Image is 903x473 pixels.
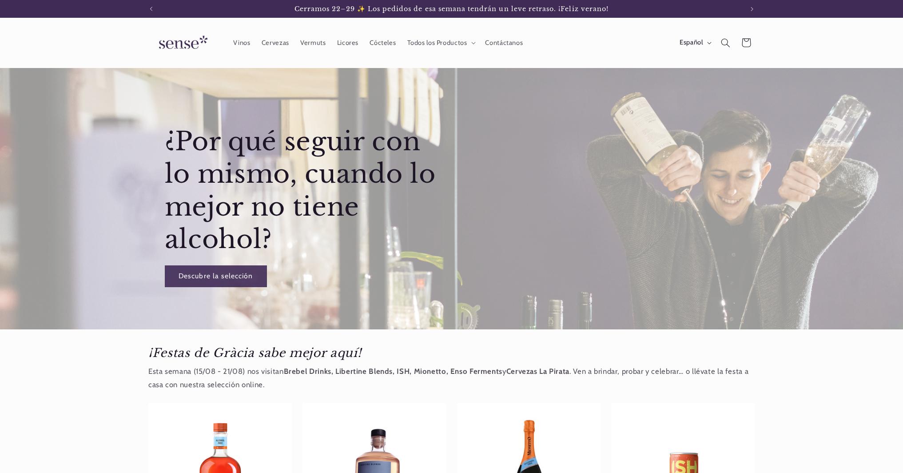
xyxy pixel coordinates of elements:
[370,39,396,47] span: Cócteles
[407,39,467,47] span: Todos los Productos
[480,33,529,52] a: Contáctanos
[294,33,331,52] a: Vermuts
[262,39,289,47] span: Cervezas
[337,39,358,47] span: Licores
[331,33,364,52] a: Licores
[148,365,755,391] p: Esta semana (15/08 - 21/08) nos visitan y . Ven a brindar, probar y celebrar… o llévate la festa ...
[148,30,215,56] img: Sense
[674,34,715,52] button: Español
[233,39,250,47] span: Vinos
[680,38,703,48] span: Español
[364,33,402,52] a: Cócteles
[165,125,450,256] h2: ¿Por qué seguir con lo mismo, cuando lo mejor no tiene alcohol?
[506,367,569,376] strong: Cervezas La Pirata
[256,33,294,52] a: Cervezas
[402,33,480,52] summary: Todos los Productos
[148,345,361,360] em: ¡Festas de Gràcia sabe mejor aquí!
[294,5,609,13] span: Cerramos 22–29 ✨ Los pedidos de esa semana tendrán un leve retraso. ¡Feliz verano!
[284,367,502,376] strong: Brebel Drinks, Libertine Blends, ISH, Mionetto, Enso Ferments
[228,33,256,52] a: Vinos
[145,27,219,59] a: Sense
[485,39,523,47] span: Contáctanos
[716,32,736,53] summary: Búsqueda
[165,265,267,287] a: Descubre la selección
[300,39,326,47] span: Vermuts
